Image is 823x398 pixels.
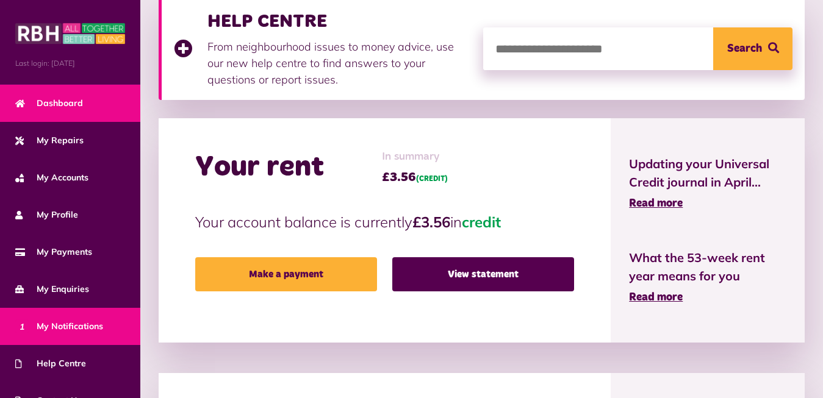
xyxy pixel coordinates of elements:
span: (CREDIT) [416,176,448,183]
a: Make a payment [195,257,377,291]
p: From neighbourhood issues to money advice, use our new help centre to find answers to your questi... [207,38,471,88]
span: My Payments [15,246,92,258]
span: Updating your Universal Credit journal in April... [629,155,786,191]
span: Read more [629,292,683,303]
span: 1 [15,319,29,333]
a: What the 53-week rent year means for you Read more [629,249,786,306]
span: What the 53-week rent year means for you [629,249,786,285]
button: Search [713,27,792,70]
span: My Enquiries [15,283,89,296]
span: Last login: [DATE] [15,58,125,69]
span: My Profile [15,208,78,221]
span: My Repairs [15,134,84,147]
span: Search [727,27,762,70]
span: credit [462,213,501,231]
h3: HELP CENTRE [207,10,471,32]
span: Dashboard [15,97,83,110]
strong: £3.56 [412,213,450,231]
p: Your account balance is currently in [195,211,574,233]
a: View statement [392,257,574,291]
span: Help Centre [15,357,86,370]
a: Updating your Universal Credit journal in April... Read more [629,155,786,212]
span: My Notifications [15,320,103,333]
span: My Accounts [15,171,88,184]
img: MyRBH [15,21,125,46]
h2: Your rent [195,150,324,185]
span: Read more [629,198,683,209]
span: £3.56 [382,168,448,187]
span: In summary [382,149,448,165]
